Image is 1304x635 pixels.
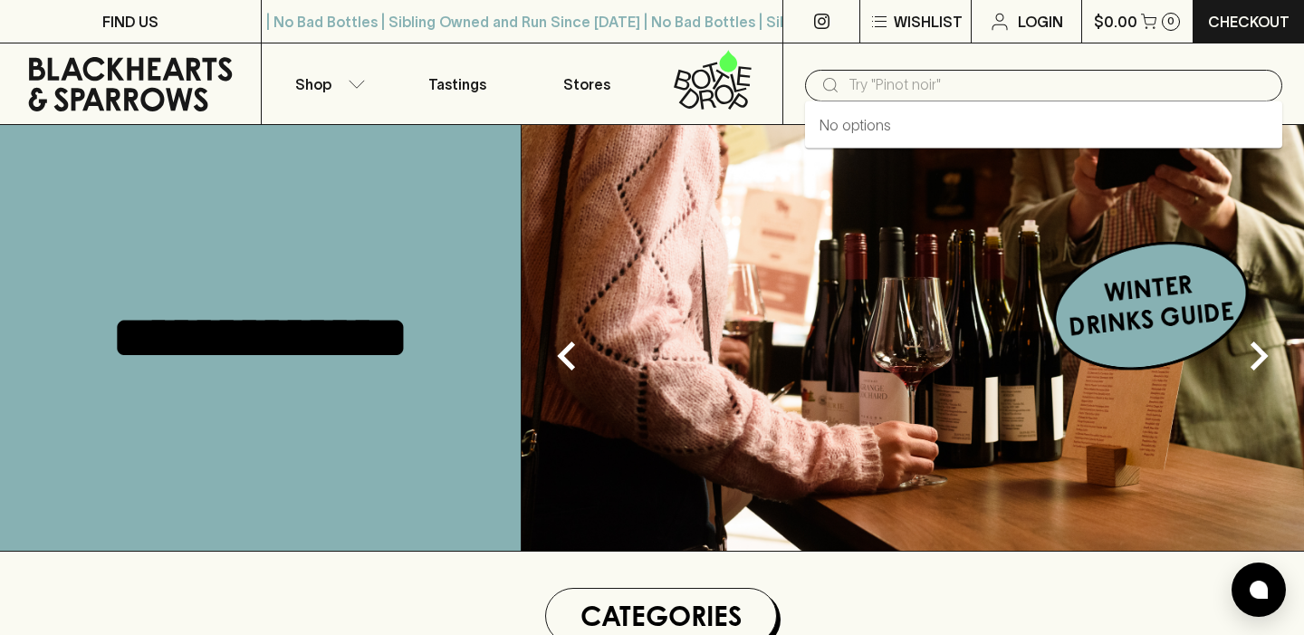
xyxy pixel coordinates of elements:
p: FIND US [102,11,158,33]
a: Stores [523,43,653,124]
div: No options [805,101,1282,149]
button: Shop [262,43,392,124]
p: $0.00 [1094,11,1137,33]
a: Tastings [392,43,523,124]
p: 0 [1167,16,1175,26]
p: Wishlist [894,11,963,33]
p: Checkout [1208,11,1290,33]
input: Try "Pinot noir" [849,71,1268,100]
p: Login [1018,11,1063,33]
button: Previous [531,320,603,392]
p: Tastings [428,73,486,95]
img: bubble-icon [1250,581,1268,599]
p: Stores [563,73,610,95]
img: optimise [522,125,1304,551]
button: Next [1222,320,1295,392]
p: Shop [295,73,331,95]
